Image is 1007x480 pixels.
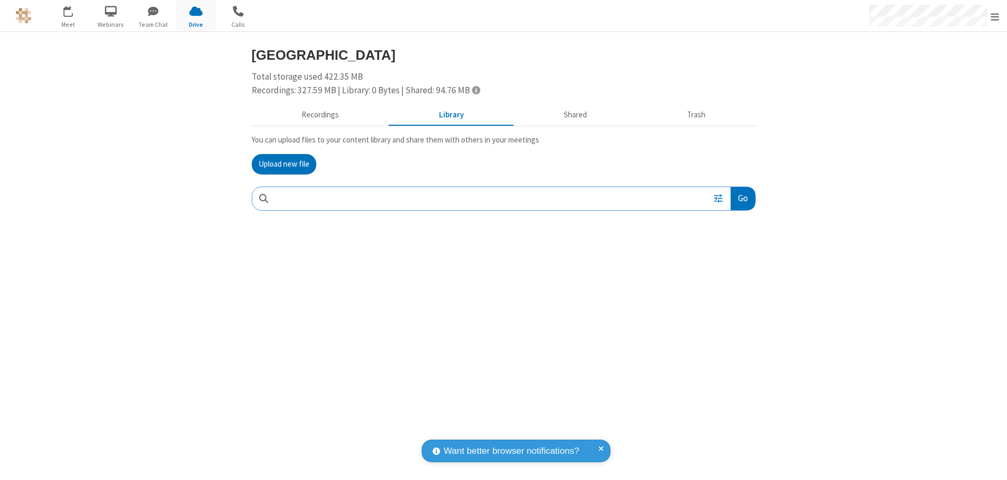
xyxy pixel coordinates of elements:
[252,84,756,97] div: Recordings: 327.59 MB | Library: 0 Bytes | Shared: 94.76 MB
[472,85,480,94] span: Totals displayed include files that have been moved to the trash.
[514,105,637,125] button: Shared during meetings
[16,8,31,24] img: QA Selenium DO NOT DELETE OR CHANGE
[219,20,258,29] span: Calls
[252,134,756,146] p: You can upload files to your content library and share them with others in your meetings
[731,187,755,211] button: Go
[91,20,131,29] span: Webinars
[49,20,88,29] span: Meet
[252,70,756,97] div: Total storage used 422.35 MB
[176,20,216,29] span: Drive
[252,154,316,175] button: Upload new file
[252,105,389,125] button: Recorded meetings
[134,20,173,29] span: Team Chat
[444,444,579,458] span: Want better browser notifications?
[252,48,756,62] h3: [GEOGRAPHIC_DATA]
[637,105,756,125] button: Trash
[71,6,78,14] div: 8
[389,105,514,125] button: Content library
